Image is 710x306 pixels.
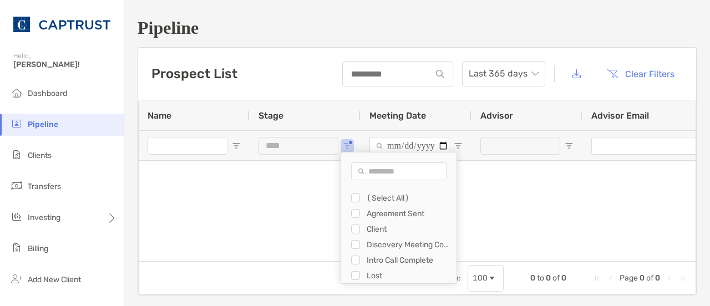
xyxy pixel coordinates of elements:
span: 0 [640,273,645,283]
button: Open Filter Menu [565,141,574,150]
span: Investing [28,213,60,222]
img: clients icon [10,148,23,161]
span: Advisor [480,110,513,121]
div: Next Page [665,274,673,283]
span: Last 365 days [469,62,539,86]
span: of [646,273,653,283]
div: First Page [593,274,602,283]
span: Billing [28,244,48,253]
span: Pipeline [28,120,58,129]
span: Advisor Email [591,110,649,121]
img: transfers icon [10,179,23,192]
h1: Pipeline [138,18,697,38]
button: Open Filter Menu [454,141,463,150]
div: Last Page [678,274,687,283]
div: Agreement Sent [367,209,450,218]
img: CAPTRUST Logo [13,4,110,44]
img: billing icon [10,241,23,254]
input: Name Filter Input [148,137,227,155]
button: Open Filter Menu [343,141,352,150]
span: Dashboard [28,89,67,98]
span: Stage [258,110,283,121]
div: 100 [473,273,488,283]
span: [PERSON_NAME]! [13,60,117,69]
span: Page [620,273,638,283]
div: Client [367,225,450,234]
input: Search filter values [351,162,447,180]
span: Clients [28,151,52,160]
img: input icon [436,70,444,78]
img: investing icon [10,210,23,223]
div: (Select All) [367,193,450,203]
div: Page Size [468,265,504,292]
span: 0 [655,273,660,283]
div: Previous Page [606,274,615,283]
img: dashboard icon [10,86,23,99]
span: Meeting Date [369,110,426,121]
div: Discovery Meeting Complete [367,240,450,249]
div: Intro Call Complete [367,256,450,265]
div: Column Filter [341,152,457,284]
img: add_new_client icon [10,272,23,285]
input: Meeting Date Filter Input [369,137,449,155]
h3: Prospect List [151,66,237,81]
button: Clear Filters [599,62,683,86]
span: to [537,273,544,283]
span: 0 [561,273,566,283]
span: Transfers [28,182,61,191]
span: of [552,273,560,283]
span: Add New Client [28,275,81,284]
span: 0 [530,273,535,283]
button: Open Filter Menu [232,141,241,150]
div: Lost [367,271,450,280]
img: pipeline icon [10,117,23,130]
span: 0 [546,273,551,283]
span: Name [148,110,171,121]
